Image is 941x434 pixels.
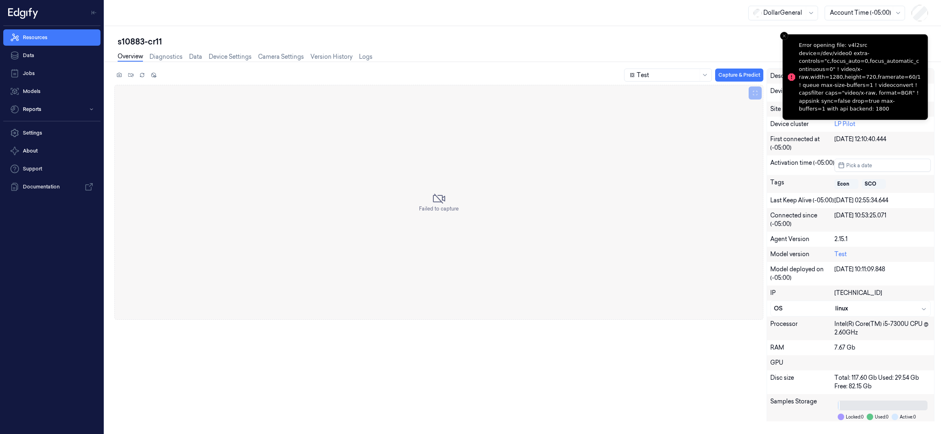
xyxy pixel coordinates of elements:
[149,53,183,61] a: Diagnostics
[258,53,304,61] a: Camera Settings
[770,250,834,259] div: Model version
[865,180,876,188] div: SCO
[834,211,931,228] div: [DATE] 10:53:25.071
[845,162,872,169] span: Pick a date
[771,301,930,316] button: OSlinux
[770,289,834,297] div: IP
[834,320,931,337] div: Intel(R) Core(TM) i5-7300U CPU @ 2.60GHz
[3,65,100,82] a: Jobs
[87,6,100,19] button: Toggle Navigation
[770,72,834,80] div: Description
[3,179,100,195] a: Documentation
[834,343,931,352] div: 7.67 Gb
[118,52,143,62] a: Overview
[780,32,788,40] button: Close toast
[770,159,834,172] div: Activation time (-05:00)
[834,120,855,128] a: LP Pilot
[3,143,100,159] button: About
[770,265,834,282] div: Model deployed on (-05:00)
[770,374,834,391] div: Disc size
[834,135,931,152] div: [DATE] 12:10:40.444
[715,69,763,82] button: Capture & Predict
[359,53,372,61] a: Logs
[770,320,834,337] div: Processor
[835,304,927,313] div: linux
[118,36,934,47] div: s10883-cr11
[770,135,834,152] div: First connected at (-05:00)
[770,211,834,228] div: Connected since (-05:00)
[837,180,849,188] div: Econ
[834,196,931,205] div: [DATE] 02:55:34.644
[770,196,834,205] div: Last Keep Alive (-05:00)
[834,374,931,391] div: Total: 117.60 Gb Used: 29.54 Gb Free: 82.15 Gb
[875,414,888,420] span: Used: 0
[774,304,835,313] div: OS
[770,120,834,128] div: Device cluster
[189,53,202,61] a: Data
[834,159,931,172] button: Pick a date
[3,47,100,64] a: Data
[770,397,834,431] div: Samples Storage
[770,359,931,367] div: GPU
[770,87,834,98] div: Device state
[3,161,100,177] a: Support
[799,41,921,113] div: Error opening file: v4l2src device=/dev/video0 extra-controls="c,focus_auto=0,focus_automatic_con...
[834,289,931,297] div: [TECHNICAL_ID]
[900,414,916,420] span: Active: 0
[3,101,100,117] button: Reports
[770,235,834,244] div: Agent Version
[834,265,931,282] div: [DATE] 10:11:09.848
[310,53,352,61] a: Version History
[834,250,847,258] a: Test
[209,53,252,61] a: Device Settings
[3,125,100,141] a: Settings
[770,178,834,190] div: Tags
[834,235,931,244] div: 2.15.1
[3,83,100,100] a: Models
[770,105,834,113] div: Site
[419,205,459,213] span: Failed to capture
[846,414,863,420] span: Locked: 0
[770,343,834,352] div: RAM
[3,29,100,46] a: Resources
